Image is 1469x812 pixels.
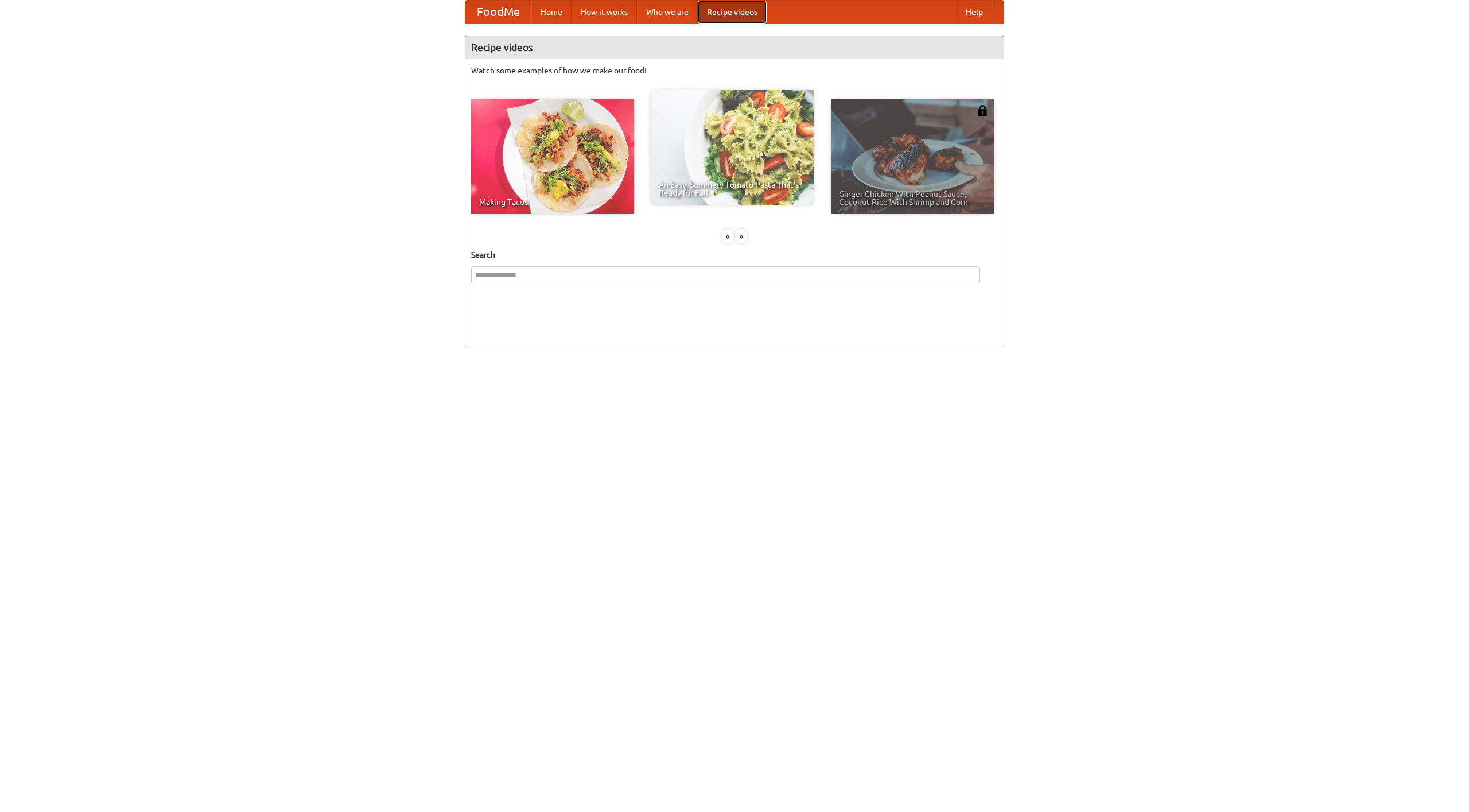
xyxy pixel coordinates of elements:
a: Home [531,1,572,24]
a: An Easy, Summery Tomato Pasta That's Ready for Fall [651,90,814,205]
a: Help [957,1,992,24]
span: Making Tacos [479,198,626,206]
a: FoodMe [465,1,531,24]
div: « [722,229,733,243]
h5: Search [471,249,998,261]
a: Recipe videos [698,1,767,24]
img: 483408.png [977,105,988,116]
span: An Easy, Summery Tomato Pasta That's Ready for Fall [659,181,806,197]
p: Watch some examples of how we make our food! [471,65,998,76]
h4: Recipe videos [465,36,1004,59]
a: How it works [572,1,637,24]
a: Who we are [637,1,698,24]
a: Making Tacos [471,99,634,214]
div: » [736,229,747,243]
